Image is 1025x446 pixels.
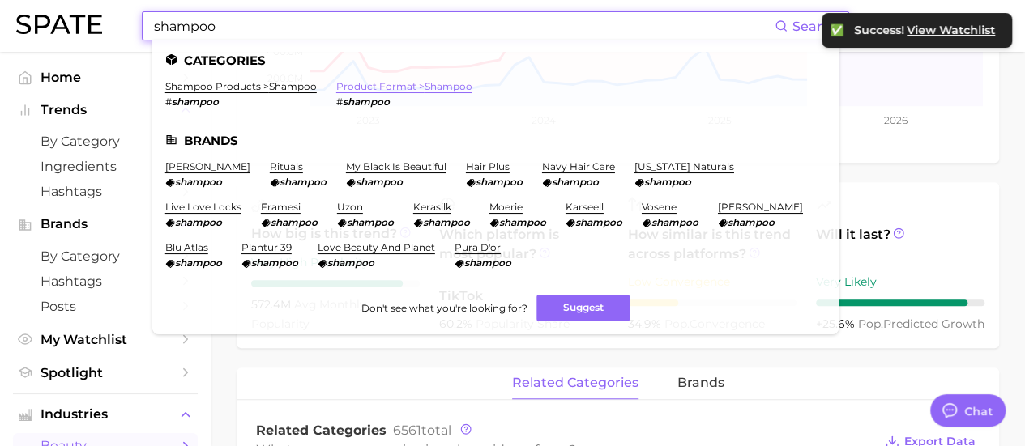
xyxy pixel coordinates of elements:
em: shampoo [575,216,622,228]
span: My Watchlist [41,332,170,347]
span: Brands [41,217,170,231]
a: Hashtags [13,179,198,204]
a: Spotlight [13,360,198,385]
a: pura d'or [455,241,501,253]
span: by Category [41,248,170,264]
span: Industries [41,407,170,422]
em: shampoo [499,216,546,228]
button: View Watchlist [906,23,996,38]
a: product format >shampoo [336,80,472,92]
span: Search [792,19,839,34]
a: by Category [13,129,198,154]
a: plantur 39 [241,241,292,253]
a: by Category [13,244,198,269]
span: brands [677,376,724,390]
span: Don't see what you're looking for? [361,302,527,314]
a: My Watchlist [13,327,198,352]
span: # [336,96,343,108]
a: [US_STATE] naturals [634,160,734,172]
span: Home [41,70,170,85]
span: 6561 [393,423,421,438]
a: [PERSON_NAME] [718,201,803,213]
a: karseell [566,201,604,213]
em: shampoo [464,257,511,269]
div: Success! [854,23,996,38]
a: Hashtags [13,269,198,294]
em: shampoo [251,257,298,269]
span: Spotlight [41,365,170,380]
span: # [165,96,172,108]
a: kerasilk [413,201,451,213]
a: Posts [13,294,198,319]
a: uzon [337,201,363,213]
span: Ingredients [41,159,170,174]
div: ✅ [830,23,846,37]
em: shampoo [327,257,374,269]
span: Trends [41,103,170,117]
em: shampoo [356,176,403,188]
img: SPATE [16,15,102,34]
span: total [393,423,451,438]
li: Brands [165,134,826,147]
em: shampoo [644,176,691,188]
em: shampoo [651,216,698,228]
em: shampoo [175,176,222,188]
a: live love locks [165,201,241,213]
a: shampoo products >shampoo [165,80,317,92]
a: framesi [261,201,301,213]
span: Will it last? [816,225,984,264]
input: Search here for a brand, industry, or ingredient [152,12,775,40]
a: Home [13,65,198,90]
a: hair plus [466,160,510,172]
span: Hashtags [41,274,170,289]
em: shampoo [343,96,390,108]
button: Suggest [536,295,630,321]
a: [PERSON_NAME] [165,160,250,172]
em: shampoo [552,176,599,188]
a: love beauty and planet [318,241,435,253]
button: Brands [13,212,198,236]
em: shampoo [423,216,470,228]
li: Categories [165,53,826,67]
a: navy hair care [542,160,615,172]
a: moerie [489,201,523,213]
abbr: popularity index [858,316,883,331]
a: vosene [642,201,677,213]
div: Very Likely [816,272,984,291]
a: blu atlas [165,241,208,253]
em: shampoo [728,216,775,228]
a: Ingredients [13,154,198,179]
a: rituals [270,160,303,172]
span: by Category [41,134,170,149]
em: shampoo [175,216,222,228]
em: shampoo [347,216,394,228]
span: View Watchlist [907,23,995,37]
span: Hashtags [41,184,170,199]
em: shampoo [172,96,219,108]
span: Related Categories [256,423,387,438]
a: my black is beautiful [346,160,446,172]
span: predicted growth [858,316,984,331]
em: shampoo [280,176,327,188]
div: 9 / 10 [816,299,984,306]
span: Posts [41,299,170,314]
tspan: 2026 [884,114,908,126]
button: Industries [13,402,198,427]
button: Trends [13,98,198,122]
em: shampoo [271,216,318,228]
span: related categories [512,376,638,390]
em: shampoo [175,257,222,269]
em: shampoo [476,176,523,188]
